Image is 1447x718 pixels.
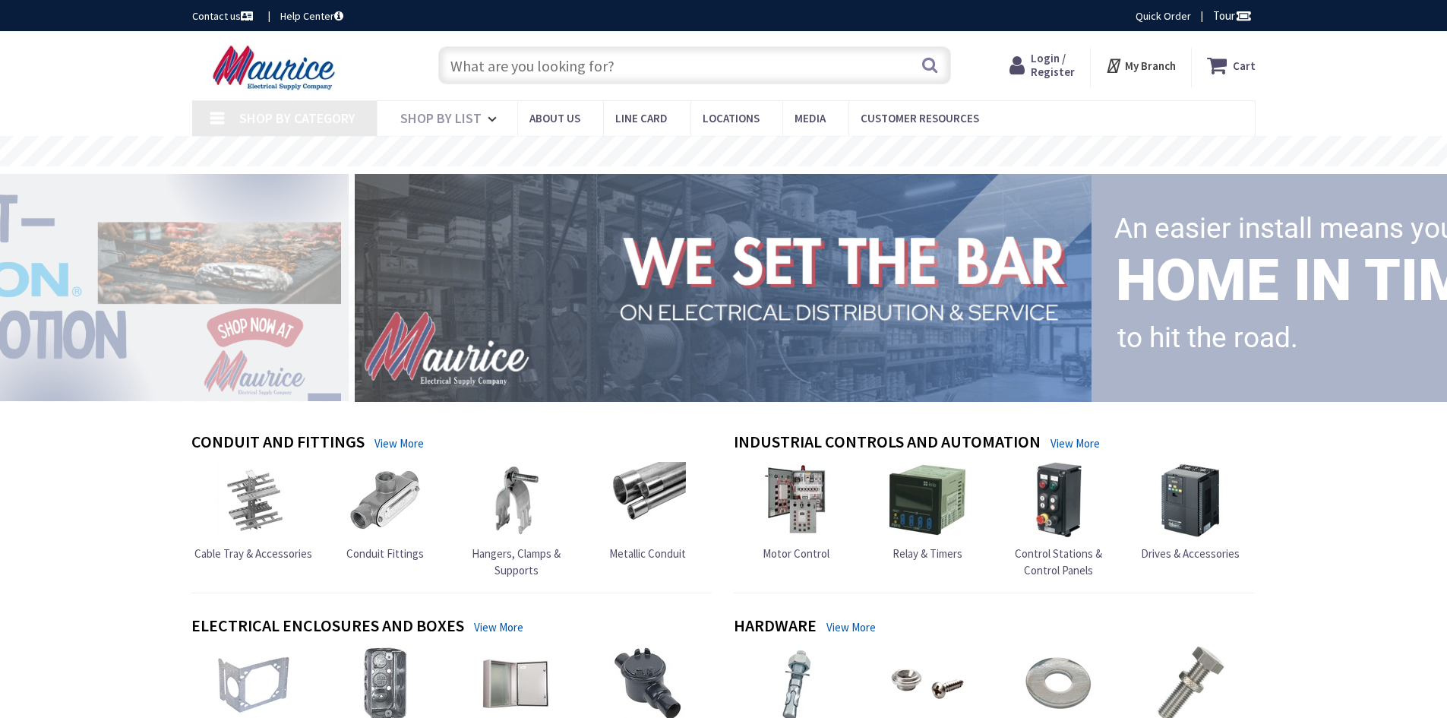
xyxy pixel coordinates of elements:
a: Motor Control Motor Control [758,462,834,561]
a: View More [474,619,523,635]
a: Cable Tray & Accessories Cable Tray & Accessories [194,462,312,561]
span: Drives & Accessories [1141,546,1240,561]
rs-layer: Free Same Day Pickup at 15 Locations [586,144,864,160]
span: Motor Control [763,546,829,561]
span: Relay & Timers [893,546,962,561]
a: Cart [1207,52,1256,79]
img: Metallic Conduit [610,462,686,538]
img: Control Stations & Control Panels [1021,462,1097,538]
a: Metallic Conduit Metallic Conduit [609,462,686,561]
span: Cable Tray & Accessories [194,546,312,561]
img: Drives & Accessories [1152,462,1228,538]
strong: My Branch [1125,59,1176,73]
a: Help Center [280,8,343,24]
span: Locations [703,111,760,125]
span: Hangers, Clamps & Supports [472,546,561,577]
h4: Hardware [734,616,817,638]
input: What are you looking for? [438,46,951,84]
span: Conduit Fittings [346,546,424,561]
span: Control Stations & Control Panels [1015,546,1102,577]
a: View More [1050,435,1100,451]
h4: Industrial Controls and Automation [734,432,1041,454]
a: Conduit Fittings Conduit Fittings [346,462,424,561]
a: Login / Register [1009,52,1075,79]
span: Media [795,111,826,125]
span: Shop By Category [239,109,355,127]
a: Control Stations & Control Panels Control Stations & Control Panels [997,462,1121,578]
span: Tour [1213,8,1252,23]
a: Relay & Timers Relay & Timers [889,462,965,561]
img: Maurice Electrical Supply Company [192,44,360,91]
img: Hangers, Clamps & Supports [479,462,554,538]
h4: Electrical Enclosures and Boxes [191,616,464,638]
span: Metallic Conduit [609,546,686,561]
a: View More [374,435,424,451]
h4: Conduit and Fittings [191,432,365,454]
div: My Branch [1105,52,1176,79]
img: Conduit Fittings [347,462,423,538]
img: Relay & Timers [889,462,965,538]
span: Line Card [615,111,668,125]
img: 1_1.png [336,169,1098,405]
span: About us [529,111,580,125]
span: Shop By List [400,109,482,127]
a: Contact us [192,8,256,24]
strong: Cart [1233,52,1256,79]
a: Hangers, Clamps & Supports Hangers, Clamps & Supports [454,462,579,578]
rs-layer: to hit the road. [1117,312,1298,365]
span: Login / Register [1031,51,1075,79]
span: Customer Resources [861,111,979,125]
a: Quick Order [1136,8,1191,24]
a: View More [826,619,876,635]
img: Cable Tray & Accessories [216,462,292,538]
img: Motor Control [758,462,834,538]
a: Drives & Accessories Drives & Accessories [1141,462,1240,561]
